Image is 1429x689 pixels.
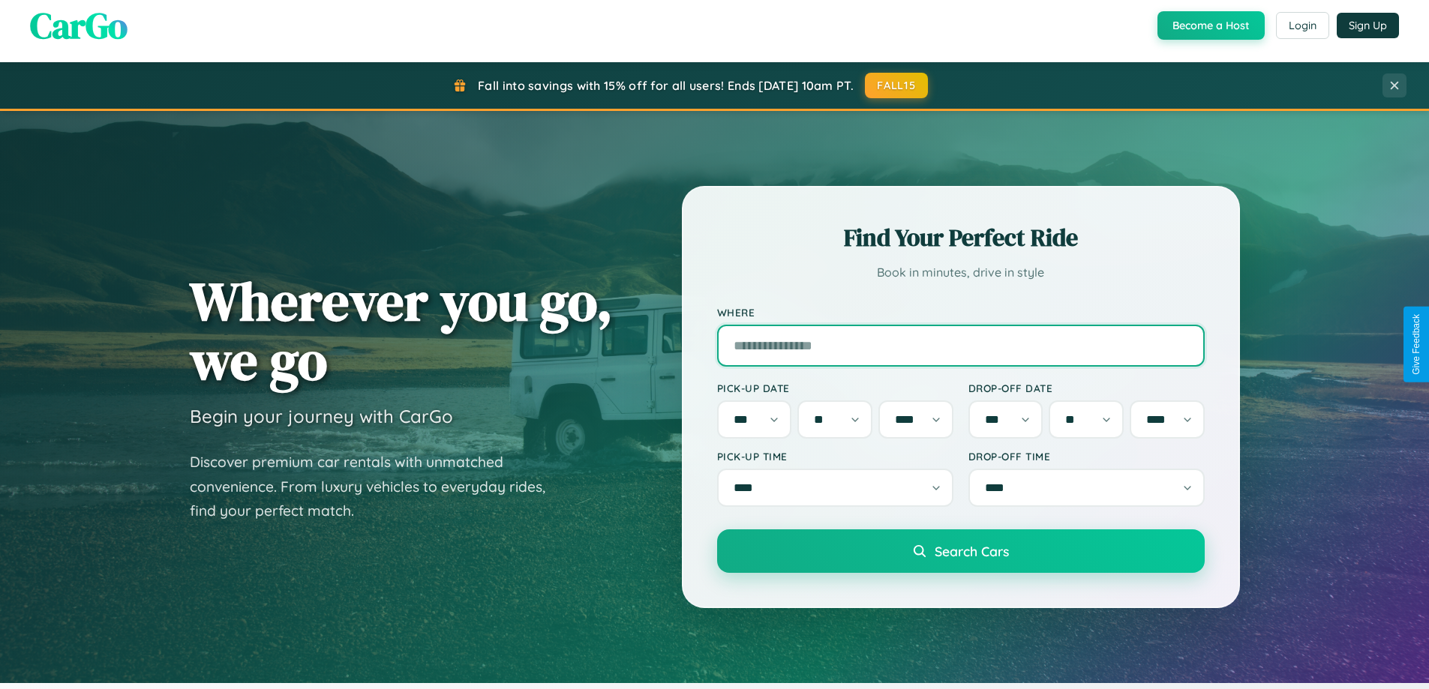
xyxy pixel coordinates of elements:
p: Discover premium car rentals with unmatched convenience. From luxury vehicles to everyday rides, ... [190,450,565,523]
label: Drop-off Date [968,382,1205,394]
button: Sign Up [1337,13,1399,38]
label: Drop-off Time [968,450,1205,463]
p: Book in minutes, drive in style [717,262,1205,283]
label: Pick-up Date [717,382,953,394]
span: CarGo [30,1,128,50]
h3: Begin your journey with CarGo [190,405,453,427]
span: Fall into savings with 15% off for all users! Ends [DATE] 10am PT. [478,78,854,93]
button: Search Cars [717,529,1205,573]
h2: Find Your Perfect Ride [717,221,1205,254]
h1: Wherever you go, we go [190,271,613,390]
div: Give Feedback [1411,314,1421,375]
label: Pick-up Time [717,450,953,463]
label: Where [717,306,1205,319]
button: FALL15 [865,73,928,98]
span: Search Cars [935,543,1009,559]
button: Become a Host [1157,11,1265,40]
button: Login [1276,12,1329,39]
